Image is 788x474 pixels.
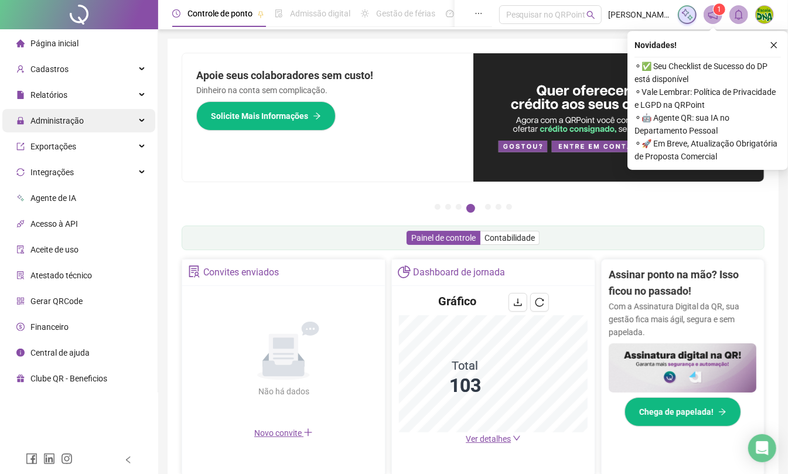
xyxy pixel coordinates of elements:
span: Chega de papelada! [639,405,714,418]
span: file [16,91,25,99]
span: Integrações [30,168,74,177]
span: bell [734,9,744,20]
span: export [16,142,25,151]
img: sparkle-icon.fc2bf0ac1784a2077858766a79e2daf3.svg [681,8,694,21]
span: lock [16,117,25,125]
span: Novidades ! [635,39,677,52]
span: download [513,298,523,307]
span: ⚬ Vale Lembrar: Política de Privacidade e LGPD na QRPoint [635,86,781,111]
span: Painel de controle [411,233,476,243]
span: left [124,456,132,464]
span: down [513,434,521,442]
span: Gerar QRCode [30,296,83,306]
a: Ver detalhes down [466,434,521,444]
span: pushpin [257,11,264,18]
sup: 1 [714,4,725,15]
span: ⚬ ✅ Seu Checklist de Sucesso do DP está disponível [635,60,781,86]
span: info-circle [16,349,25,357]
button: 4 [466,204,475,213]
span: Gestão de férias [376,9,435,18]
span: Solicite Mais Informações [211,110,308,122]
span: Novo convite [254,428,313,438]
span: pie-chart [398,265,410,278]
span: audit [16,245,25,254]
span: arrow-right [718,408,726,416]
span: reload [535,298,544,307]
span: sync [16,168,25,176]
span: solution [188,265,200,278]
span: qrcode [16,297,25,305]
span: Acesso à API [30,219,78,229]
span: Aceite de uso [30,245,79,254]
span: gift [16,374,25,383]
button: 3 [456,204,462,210]
p: Com a Assinatura Digital da QR, sua gestão fica mais ágil, segura e sem papelada. [609,300,756,339]
span: Contabilidade [485,233,535,243]
h4: Gráfico [438,293,476,309]
span: plus [303,428,313,437]
span: instagram [61,453,73,465]
img: 65556 [756,6,773,23]
span: Controle de ponto [187,9,253,18]
button: Chega de papelada! [625,397,741,427]
span: dashboard [446,9,454,18]
span: Exportações [30,142,76,151]
span: 1 [718,5,722,13]
div: Open Intercom Messenger [748,434,776,462]
span: notification [708,9,718,20]
span: api [16,220,25,228]
span: Página inicial [30,39,79,48]
span: close [770,41,778,49]
span: arrow-right [313,112,321,120]
button: 6 [496,204,502,210]
span: Cadastros [30,64,69,74]
img: banner%2F02c71560-61a6-44d4-94b9-c8ab97240462.png [609,343,756,393]
span: Central de ajuda [30,348,90,357]
span: sun [361,9,369,18]
button: 1 [435,204,441,210]
span: ⚬ 🤖 Agente QR: sua IA no Departamento Pessoal [635,111,781,137]
div: Dashboard de jornada [414,262,506,282]
span: Ver detalhes [466,434,511,444]
span: Atestado técnico [30,271,92,280]
span: Relatórios [30,90,67,100]
button: 2 [445,204,451,210]
span: [PERSON_NAME] - ESCOLA DNA [609,8,671,21]
span: clock-circle [172,9,180,18]
span: linkedin [43,453,55,465]
span: Clube QR - Beneficios [30,374,107,383]
h2: Assinar ponto na mão? Isso ficou no passado! [609,267,756,300]
span: facebook [26,453,37,465]
img: banner%2Fa8ee1423-cce5-4ffa-a127-5a2d429cc7d8.png [473,53,765,182]
span: ellipsis [475,9,483,18]
span: search [586,11,595,19]
span: user-add [16,65,25,73]
p: Dinheiro na conta sem complicação. [196,84,459,97]
div: Não há dados [230,385,337,398]
button: 5 [485,204,491,210]
span: Financeiro [30,322,69,332]
span: ⚬ 🚀 Em Breve, Atualização Obrigatória de Proposta Comercial [635,137,781,163]
h2: Apoie seus colaboradores sem custo! [196,67,459,84]
span: home [16,39,25,47]
span: solution [16,271,25,279]
span: Administração [30,116,84,125]
span: Agente de IA [30,193,76,203]
span: Admissão digital [290,9,350,18]
div: Convites enviados [203,262,279,282]
span: file-done [275,9,283,18]
span: dollar [16,323,25,331]
button: Solicite Mais Informações [196,101,336,131]
button: 7 [506,204,512,210]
